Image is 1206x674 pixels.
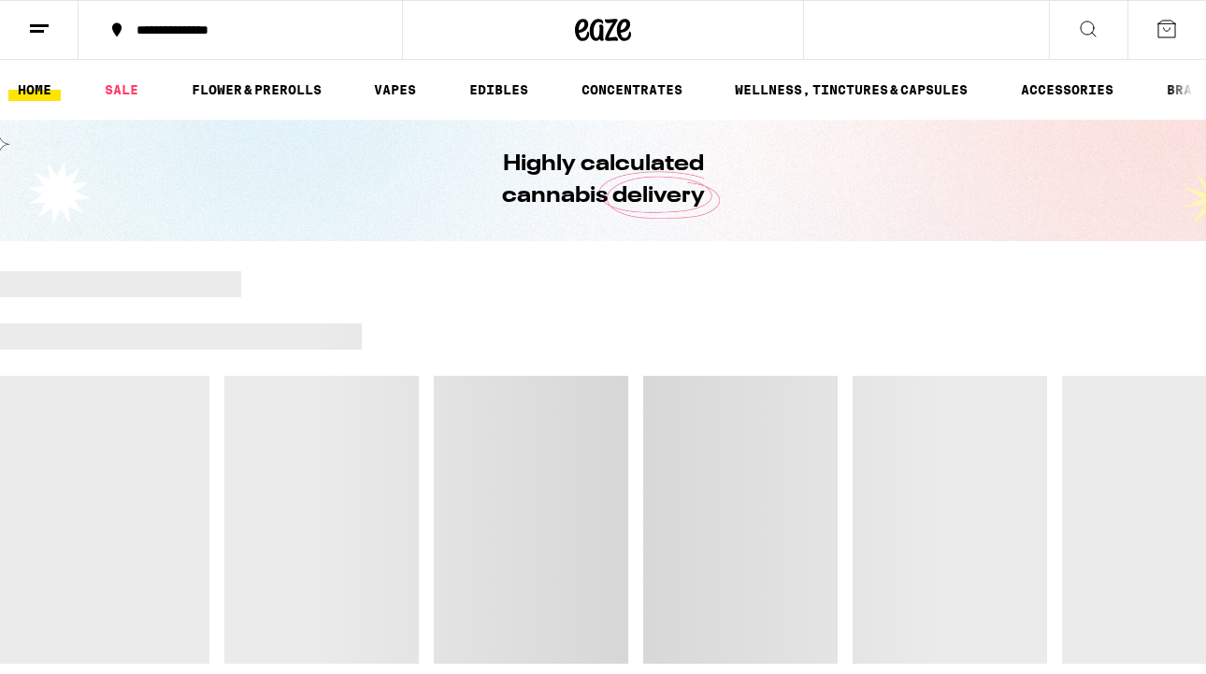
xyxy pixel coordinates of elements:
a: VAPES [365,79,425,101]
a: HOME [8,79,61,101]
a: CONCENTRATES [572,79,692,101]
a: SALE [95,79,148,101]
a: WELLNESS, TINCTURES & CAPSULES [725,79,977,101]
a: FLOWER & PREROLLS [182,79,331,101]
h1: Highly calculated cannabis delivery [449,149,757,212]
a: ACCESSORIES [1012,79,1123,101]
a: EDIBLES [460,79,538,101]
